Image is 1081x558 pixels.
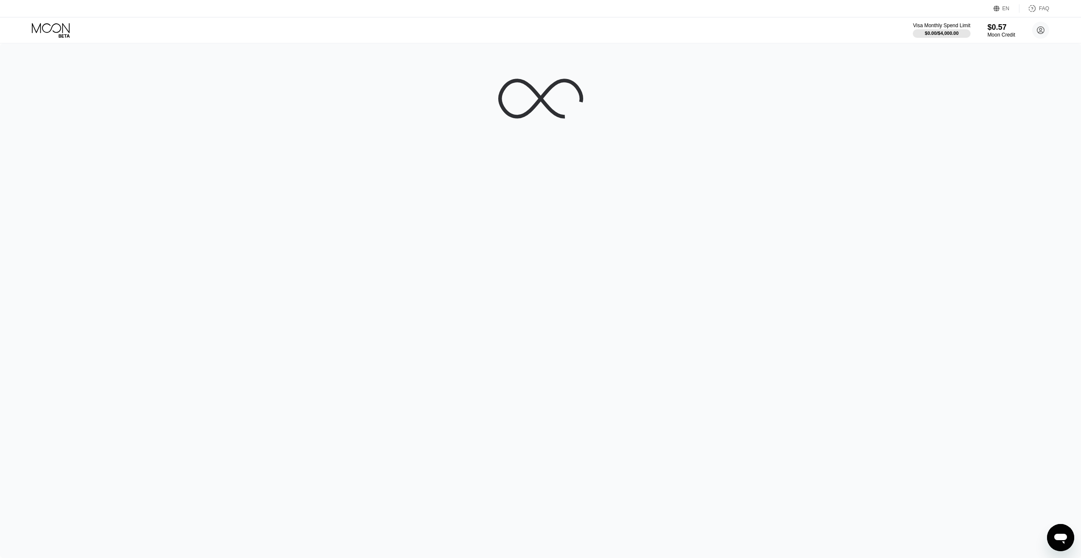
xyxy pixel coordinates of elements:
[925,31,959,36] div: $0.00 / $4,000.00
[1047,524,1074,551] iframe: Mesajlaşma penceresini başlatma düğmesi, görüşme devam ediyor
[1002,6,1010,11] div: EN
[913,23,970,38] div: Visa Monthly Spend Limit$0.00/$4,000.00
[988,32,1015,38] div: Moon Credit
[988,23,1015,38] div: $0.57Moon Credit
[1039,6,1049,11] div: FAQ
[1019,4,1049,13] div: FAQ
[988,23,1015,32] div: $0.57
[913,23,970,28] div: Visa Monthly Spend Limit
[994,4,1019,13] div: EN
